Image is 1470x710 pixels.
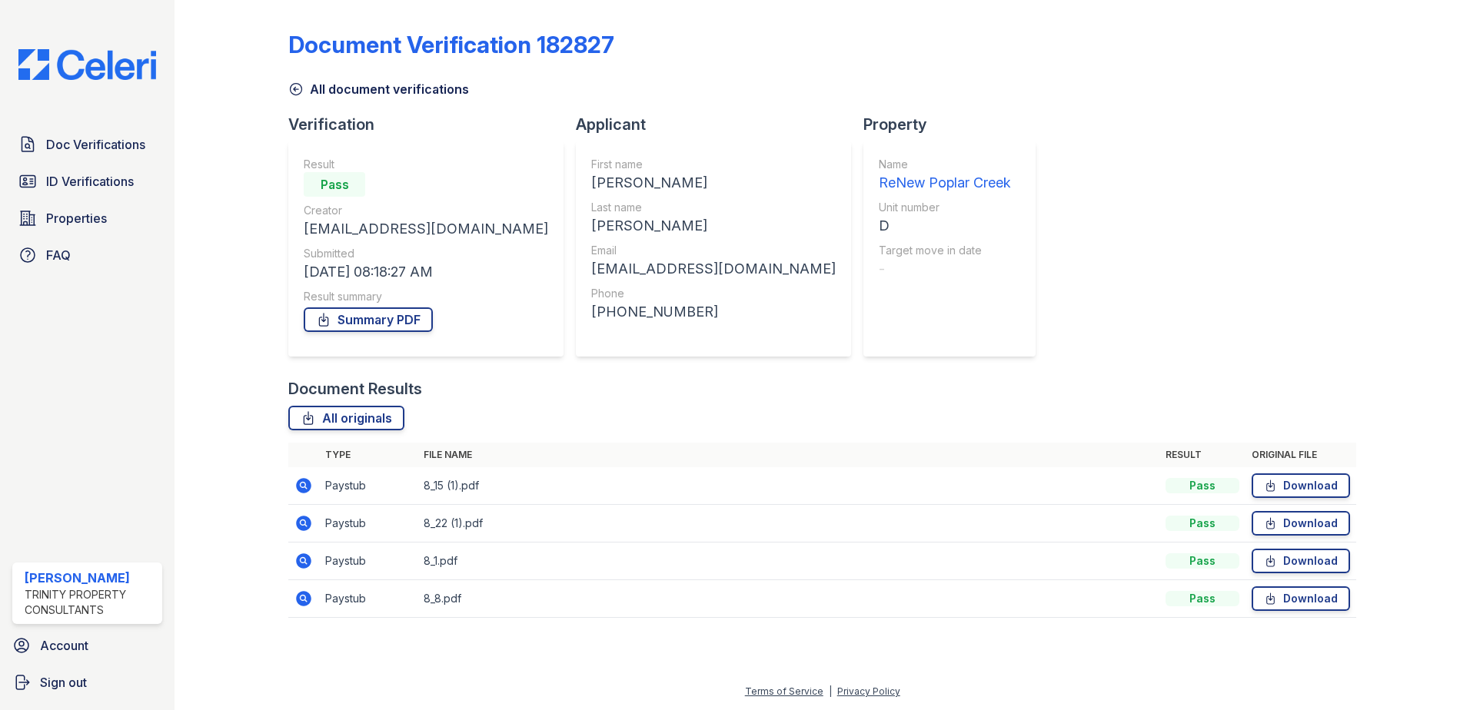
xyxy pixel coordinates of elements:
a: Download [1252,549,1350,573]
th: Result [1159,443,1246,467]
a: Download [1252,511,1350,536]
td: 8_22 (1).pdf [417,505,1159,542]
div: Trinity Property Consultants [25,587,156,618]
th: File name [417,443,1159,467]
img: CE_Logo_Blue-a8612792a0a2168367f1c8372b55b34899dd931a85d93a1a3d3e32e68fde9ad4.png [6,49,168,80]
td: Paystub [319,467,417,505]
div: | [829,685,832,697]
div: Submitted [304,246,548,261]
div: Property [863,114,1048,135]
div: Pass [1166,516,1239,531]
div: Phone [591,286,836,301]
a: Download [1252,586,1350,611]
div: [EMAIL_ADDRESS][DOMAIN_NAME] [591,258,836,280]
a: All document verifications [288,80,469,98]
iframe: chat widget [1405,649,1455,695]
span: Properties [46,209,107,227]
div: [DATE] 08:18:27 AM [304,261,548,283]
a: Sign out [6,667,168,698]
a: Properties [12,203,162,234]
div: Applicant [576,114,863,135]
a: Privacy Policy [837,685,900,697]
div: Creator [304,203,548,218]
span: Doc Verifications [46,135,145,154]
div: [PHONE_NUMBER] [591,301,836,323]
a: Doc Verifications [12,129,162,160]
div: [EMAIL_ADDRESS][DOMAIN_NAME] [304,218,548,240]
a: Name ReNew Poplar Creek [879,157,1011,194]
th: Type [319,443,417,467]
div: Last name [591,200,836,215]
div: Pass [1166,591,1239,606]
div: ReNew Poplar Creek [879,172,1011,194]
td: 8_15 (1).pdf [417,467,1159,505]
span: FAQ [46,246,71,264]
div: Document Results [288,378,422,400]
span: ID Verifications [46,172,134,191]
td: Paystub [319,580,417,618]
div: D [879,215,1011,237]
th: Original file [1246,443,1356,467]
div: Result [304,157,548,172]
div: Pass [1166,478,1239,493]
div: Target move in date [879,243,1011,258]
div: [PERSON_NAME] [591,172,836,194]
div: First name [591,157,836,172]
span: Sign out [40,673,87,692]
a: Download [1252,473,1350,498]
div: Name [879,157,1011,172]
div: Unit number [879,200,1011,215]
div: Verification [288,114,576,135]
div: - [879,258,1011,280]
a: ID Verifications [12,166,162,197]
a: FAQ [12,240,162,270]
div: Document Verification 182827 [288,31,614,58]
td: 8_8.pdf [417,580,1159,618]
div: [PERSON_NAME] [25,569,156,587]
a: Account [6,630,168,661]
div: Result summary [304,289,548,304]
a: All originals [288,406,404,430]
div: Pass [1166,553,1239,569]
span: Account [40,636,88,655]
a: Terms of Service [745,685,823,697]
div: Email [591,243,836,258]
div: Pass [304,172,365,197]
td: Paystub [319,542,417,580]
div: [PERSON_NAME] [591,215,836,237]
td: 8_1.pdf [417,542,1159,580]
a: Summary PDF [304,307,433,332]
td: Paystub [319,505,417,542]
